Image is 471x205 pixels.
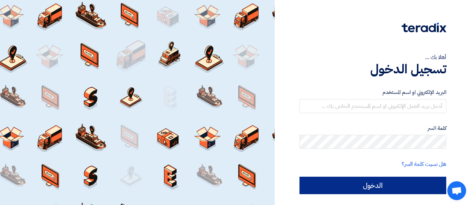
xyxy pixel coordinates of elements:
a: Open chat [447,181,466,200]
div: أهلا بك ... [299,53,446,61]
h1: تسجيل الدخول [299,61,446,77]
a: هل نسيت كلمة السر؟ [402,160,446,168]
img: Teradix logo [402,23,446,32]
label: كلمة السر [299,124,446,132]
label: البريد الإلكتروني او اسم المستخدم [299,88,446,96]
input: الدخول [299,177,446,194]
input: أدخل بريد العمل الإلكتروني او اسم المستخدم الخاص بك ... [299,99,446,113]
